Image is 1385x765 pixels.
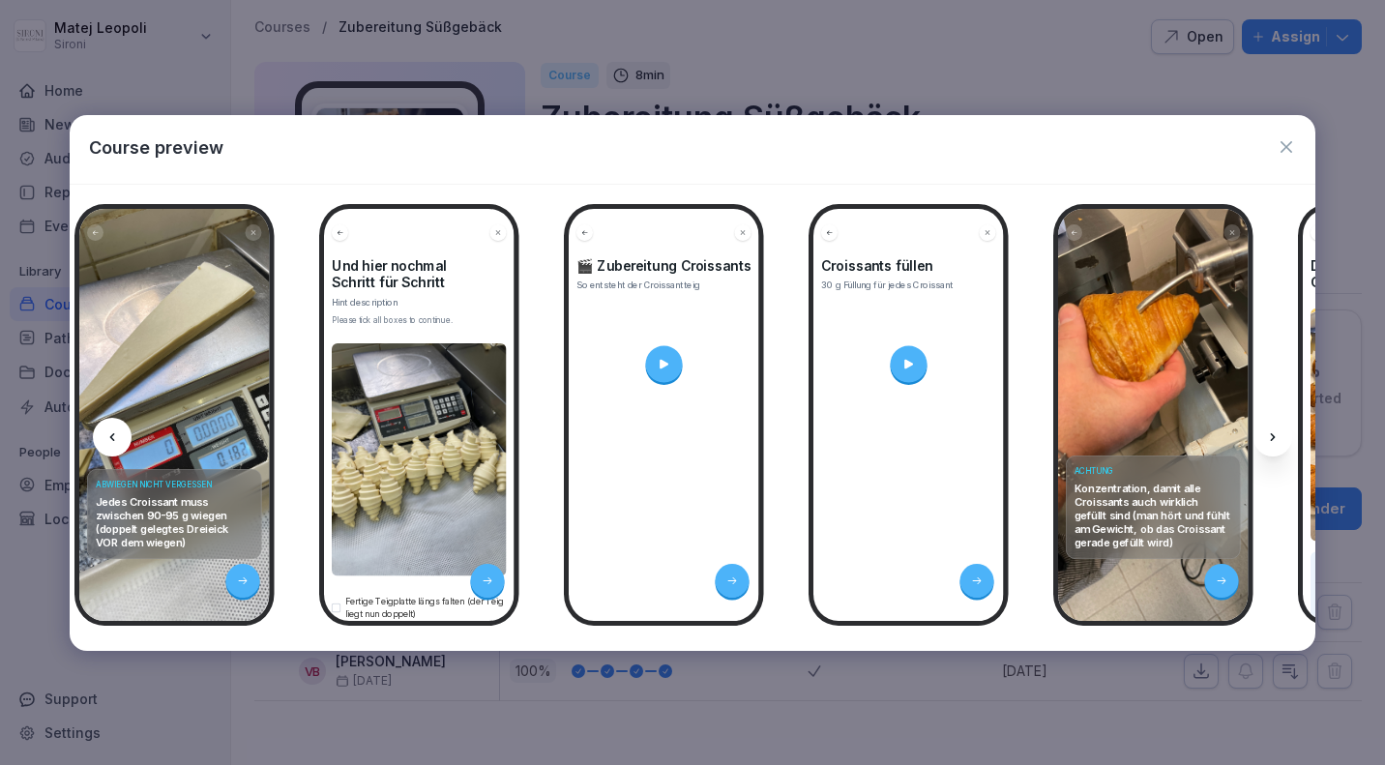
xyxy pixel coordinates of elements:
[1074,465,1232,476] h4: ACHTUNG
[821,257,996,274] h4: Croissants füllen
[1074,481,1232,548] p: Konzentration, damit alle Croissants auch wirklich gefüllt sind (man hört und fühlt am Gewicht, o...
[576,279,751,291] p: So entsteht der Croissantteig
[345,595,507,620] p: Fertige Teigplatte längs falten (der Teig liegt nun doppelt)
[821,279,996,291] p: 30 g Füllung für jedes Croissant
[95,479,253,489] h4: ABWIEGEN NICHT VERGESSEN
[576,257,751,274] h4: 🎬 Zubereitung Croissants
[89,134,223,161] p: Course preview
[332,314,507,326] div: Please tick all boxes to continue.
[95,494,253,548] p: Jedes Croissant muss zwischen 90-95 g wiegen (doppelt gelegtes Dreieick VOR dem wiegen)
[332,296,507,309] p: Hint description
[332,257,507,290] h4: Und hier nochmal Schritt für Schritt
[332,343,507,576] img: mhuja77oiggo2ynljgfractq.png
